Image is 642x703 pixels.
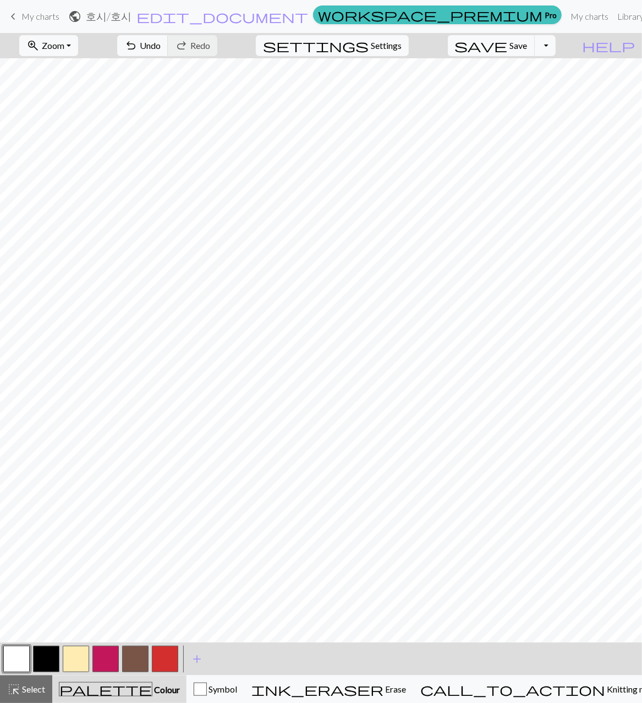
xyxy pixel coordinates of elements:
span: Zoom [42,40,64,51]
span: keyboard_arrow_left [7,9,20,24]
i: Settings [263,39,369,52]
button: Zoom [19,35,78,56]
a: My charts [7,7,59,26]
h2: 호시 / 호시 [86,10,131,23]
span: My charts [21,11,59,21]
button: Symbol [186,676,244,703]
button: Erase [244,676,413,703]
span: save [455,38,508,53]
span: Erase [383,684,406,694]
button: SettingsSettings [256,35,409,56]
span: undo [124,38,138,53]
button: Colour [52,676,186,703]
button: Undo [117,35,168,56]
span: Undo [140,40,161,51]
span: public [68,9,81,24]
span: Colour [152,684,180,695]
span: palette [59,682,152,697]
span: Select [20,684,45,694]
a: Pro [313,5,562,24]
span: zoom_in [26,38,40,53]
span: workspace_premium [318,7,542,23]
span: Save [510,40,528,51]
span: add [190,651,204,667]
span: Settings [371,39,402,52]
a: My charts [566,5,613,27]
span: call_to_action [420,682,605,697]
span: highlight_alt [7,682,20,697]
span: Symbol [207,684,237,694]
button: Save [448,35,535,56]
span: help [582,38,635,53]
span: edit_document [136,9,308,24]
span: ink_eraser [251,682,383,697]
span: settings [263,38,369,53]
